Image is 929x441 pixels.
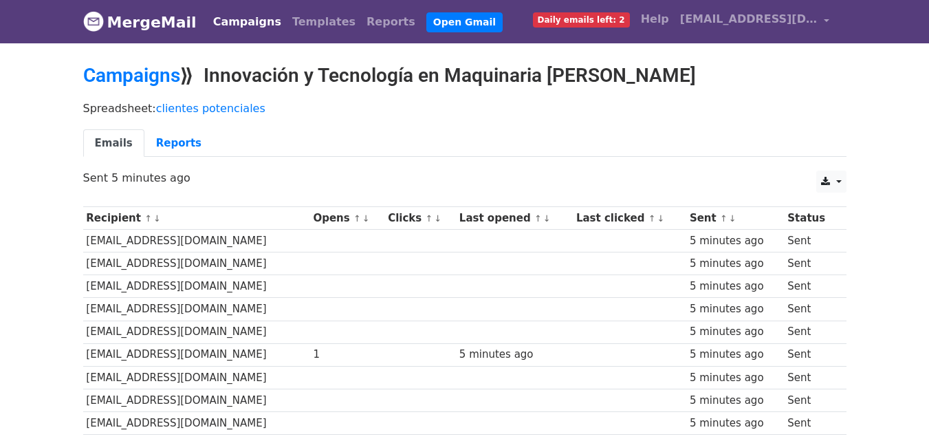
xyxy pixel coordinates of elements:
[361,8,421,36] a: Reports
[83,252,310,275] td: [EMAIL_ADDRESS][DOMAIN_NAME]
[690,256,781,272] div: 5 minutes ago
[785,275,838,298] td: Sent
[635,6,675,33] a: Help
[543,213,551,224] a: ↓
[83,8,197,36] a: MergeMail
[675,6,835,38] a: [EMAIL_ADDRESS][DOMAIN_NAME]
[533,12,630,28] span: Daily emails left: 2
[384,207,456,230] th: Clicks
[83,389,310,411] td: [EMAIL_ADDRESS][DOMAIN_NAME]
[83,11,104,32] img: MergeMail logo
[83,230,310,252] td: [EMAIL_ADDRESS][DOMAIN_NAME]
[785,252,838,275] td: Sent
[83,207,310,230] th: Recipient
[459,347,570,363] div: 5 minutes ago
[785,343,838,366] td: Sent
[83,101,846,116] p: Spreadsheet:
[83,321,310,343] td: [EMAIL_ADDRESS][DOMAIN_NAME]
[785,389,838,411] td: Sent
[313,347,381,363] div: 1
[690,279,781,294] div: 5 minutes ago
[680,11,818,28] span: [EMAIL_ADDRESS][DOMAIN_NAME]
[83,343,310,366] td: [EMAIL_ADDRESS][DOMAIN_NAME]
[690,347,781,363] div: 5 minutes ago
[690,393,781,409] div: 5 minutes ago
[573,207,686,230] th: Last clicked
[353,213,361,224] a: ↑
[144,213,152,224] a: ↑
[434,213,441,224] a: ↓
[729,213,736,224] a: ↓
[208,8,287,36] a: Campaigns
[83,129,144,158] a: Emails
[785,207,838,230] th: Status
[153,213,161,224] a: ↓
[83,171,846,185] p: Sent 5 minutes ago
[83,64,180,87] a: Campaigns
[690,301,781,317] div: 5 minutes ago
[156,102,265,115] a: clientes potenciales
[648,213,656,224] a: ↑
[686,207,784,230] th: Sent
[657,213,664,224] a: ↓
[426,213,433,224] a: ↑
[785,230,838,252] td: Sent
[690,324,781,340] div: 5 minutes ago
[527,6,635,33] a: Daily emails left: 2
[785,411,838,434] td: Sent
[534,213,542,224] a: ↑
[456,207,573,230] th: Last opened
[426,12,503,32] a: Open Gmail
[83,298,310,321] td: [EMAIL_ADDRESS][DOMAIN_NAME]
[83,366,310,389] td: [EMAIL_ADDRESS][DOMAIN_NAME]
[310,207,385,230] th: Opens
[690,233,781,249] div: 5 minutes ago
[83,411,310,434] td: [EMAIL_ADDRESS][DOMAIN_NAME]
[690,370,781,386] div: 5 minutes ago
[720,213,728,224] a: ↑
[83,64,846,87] h2: ⟫ Innovación y Tecnología en Maquinaria [PERSON_NAME]
[83,275,310,298] td: [EMAIL_ADDRESS][DOMAIN_NAME]
[785,321,838,343] td: Sent
[785,366,838,389] td: Sent
[785,298,838,321] td: Sent
[362,213,370,224] a: ↓
[690,416,781,431] div: 5 minutes ago
[144,129,213,158] a: Reports
[287,8,361,36] a: Templates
